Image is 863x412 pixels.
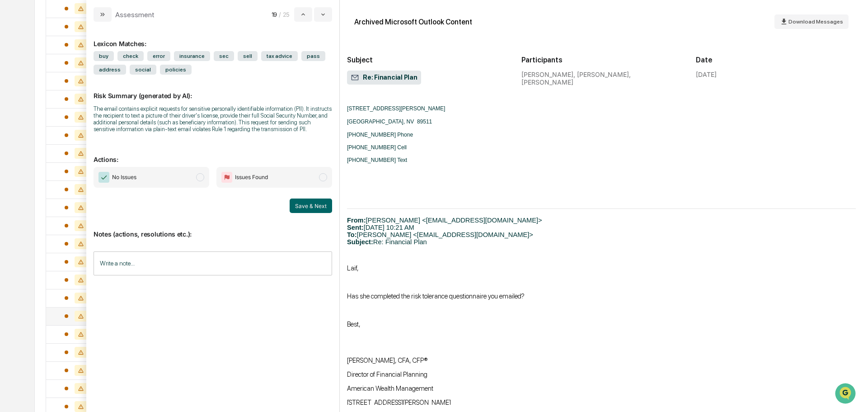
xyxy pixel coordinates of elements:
[290,199,332,213] button: Save & Next
[521,56,681,64] h2: Participants
[115,10,155,19] div: Assessment
[347,231,357,238] b: To:
[347,217,366,224] span: From:
[272,11,277,18] span: 19
[130,65,156,75] span: social
[174,51,210,61] span: insurance
[117,51,144,61] span: check
[347,118,432,125] span: [GEOGRAPHIC_DATA], NV 89511
[160,65,192,75] span: policies
[774,14,849,29] button: Download Messages
[347,217,542,246] span: [PERSON_NAME] <[EMAIL_ADDRESS][DOMAIN_NAME]> [DATE] 10:21 AM [PERSON_NAME] <[EMAIL_ADDRESS][DOMAI...
[98,172,109,183] img: Checkmark
[5,128,61,144] a: 🔎Data Lookup
[354,18,472,26] div: Archived Microsoft Outlook Content
[94,29,332,47] div: Lexicon Matches:
[18,131,57,140] span: Data Lookup
[347,56,507,64] h2: Subject
[94,105,332,133] div: The email contains explicit requests for sensitive personally identifiable information (PII). It ...
[279,11,292,18] span: / 25
[64,153,109,160] a: Powered byPylon
[347,292,525,300] span: Has she completed the risk tolerance questionnaire you emailed?
[9,19,164,33] p: How can we help?
[31,78,114,85] div: We're available if you need us!
[31,69,148,78] div: Start new chat
[62,110,116,127] a: 🗄️Attestations
[94,219,332,238] p: Notes (actions, resolutions etc.):
[347,144,407,151] span: [PHONE_NUMBER] Cell
[9,115,16,122] div: 🖐️
[94,81,332,99] p: Risk Summary (generated by AI):
[351,73,417,82] span: Re: Financial Plan
[147,51,170,61] span: error
[94,51,114,61] span: buy
[301,51,325,61] span: pass
[9,69,25,85] img: 1746055101610-c473b297-6a78-478c-a979-82029cc54cd1
[834,382,858,407] iframe: Open customer support
[347,132,413,138] span: [PHONE_NUMBER] Phone
[696,56,856,64] h2: Date
[238,51,258,61] span: sell
[90,153,109,160] span: Pylon
[347,238,373,246] b: Subject:
[696,71,717,78] div: [DATE]
[347,105,445,112] span: [STREET_ADDRESS][PERSON_NAME]
[235,173,268,182] span: Issues Found
[347,356,428,365] span: [PERSON_NAME], CFA, CFP®
[347,264,359,272] span: Laif,
[521,71,681,86] div: [PERSON_NAME], [PERSON_NAME], [PERSON_NAME]
[347,320,361,328] span: Best,
[154,72,164,83] button: Start new chat
[347,224,364,231] b: Sent:
[214,51,234,61] span: sec
[18,114,58,123] span: Preclearance
[347,384,433,393] span: American Wealth Management
[221,172,232,183] img: Flag
[112,173,136,182] span: No Issues
[347,370,427,379] span: Director of Financial Planning
[347,157,407,163] span: [PHONE_NUMBER] Text
[75,114,112,123] span: Attestations
[94,65,126,75] span: address
[66,115,73,122] div: 🗄️
[788,19,843,25] span: Download Messages
[347,398,451,407] span: [STREET_ADDRESS][PERSON_NAME]
[261,51,298,61] span: tax advice
[94,145,332,163] p: Actions:
[5,110,62,127] a: 🖐️Preclearance
[9,132,16,139] div: 🔎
